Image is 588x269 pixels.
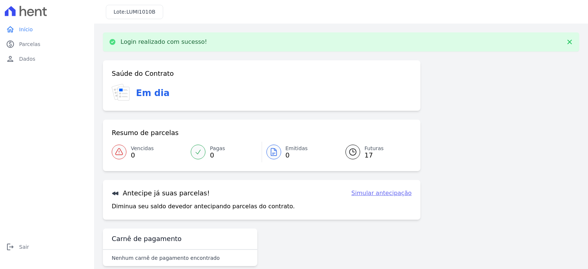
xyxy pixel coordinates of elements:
[19,40,40,48] span: Parcelas
[6,25,15,34] i: home
[262,142,337,162] a: Emitidas 0
[365,145,384,152] span: Futuras
[131,152,154,158] span: 0
[112,128,179,137] h3: Resumo de parcelas
[6,40,15,49] i: paid
[19,26,33,33] span: Início
[6,243,15,251] i: logout
[3,37,91,52] a: paidParcelas
[19,55,35,63] span: Dados
[114,8,155,16] h3: Lote:
[286,152,308,158] span: 0
[3,240,91,254] a: logoutSair
[210,152,225,158] span: 0
[6,54,15,63] i: person
[337,142,412,162] a: Futuras 17
[365,152,384,158] span: 17
[112,234,182,243] h3: Carnê de pagamento
[112,189,210,198] h3: Antecipe já suas parcelas!
[186,142,261,162] a: Pagas 0
[351,189,412,198] a: Simular antecipação
[136,86,169,100] h3: Em dia
[112,142,186,162] a: Vencidas 0
[286,145,308,152] span: Emitidas
[126,9,155,15] span: LUMI1010B
[210,145,225,152] span: Pagas
[112,202,295,211] p: Diminua seu saldo devedor antecipando parcelas do contrato.
[112,254,220,262] p: Nenhum carnê de pagamento encontrado
[131,145,154,152] span: Vencidas
[3,22,91,37] a: homeInício
[19,243,29,251] span: Sair
[112,69,174,78] h3: Saúde do Contrato
[3,52,91,66] a: personDados
[121,38,207,46] p: Login realizado com sucesso!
